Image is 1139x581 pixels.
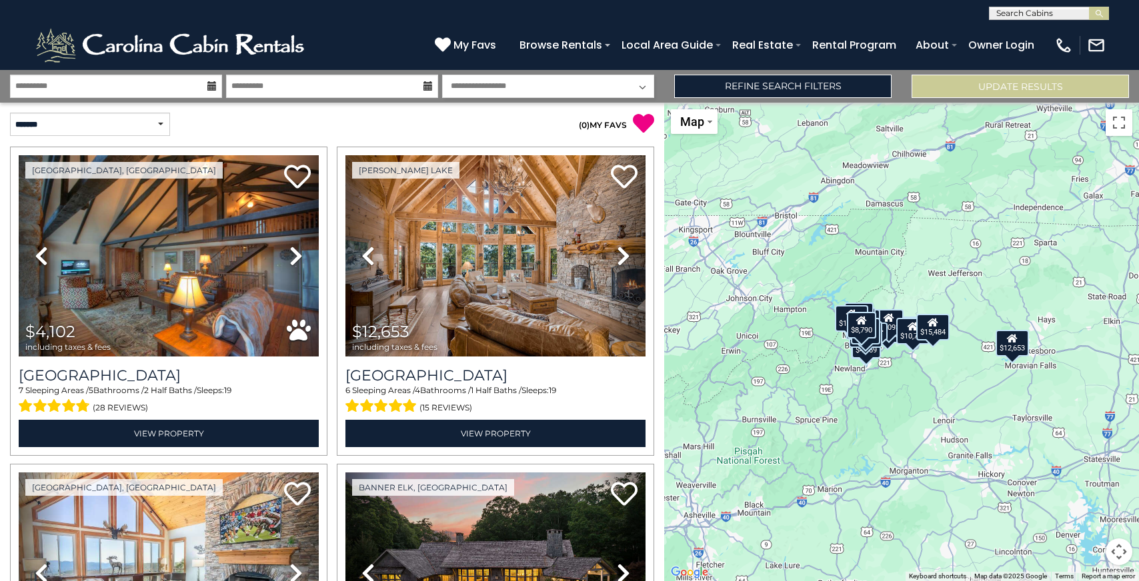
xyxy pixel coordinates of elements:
span: (15 reviews) [419,399,472,416]
div: $8,093 [874,309,904,336]
h3: Majestic Mountain Haus [19,366,319,384]
a: [GEOGRAPHIC_DATA], [GEOGRAPHIC_DATA] [25,479,223,496]
span: (28 reviews) [93,399,148,416]
div: $10,738 [897,318,930,344]
div: $8,790 [847,312,876,338]
a: [GEOGRAPHIC_DATA], [GEOGRAPHIC_DATA] [25,162,223,179]
span: 1 Half Baths / [471,385,521,395]
span: My Favs [453,37,496,53]
span: 2 Half Baths / [144,385,197,395]
span: 19 [224,385,231,395]
a: [GEOGRAPHIC_DATA] [19,366,319,384]
a: Report a map error [1082,572,1135,580]
span: Map data ©2025 Google [974,572,1047,580]
a: [GEOGRAPHIC_DATA] [345,366,646,384]
img: thumbnail_163276096.jpeg [19,155,319,356]
span: including taxes & fees [352,342,437,351]
span: 19 [549,385,556,395]
span: 0 [582,120,587,130]
a: Terms (opens in new tab) [1055,572,1074,580]
span: including taxes & fees [25,342,111,351]
a: (0)MY FAVS [579,120,627,130]
a: Owner Login [962,33,1041,57]
div: Sleeping Areas / Bathrooms / Sleeps: [19,384,319,416]
span: 4 [415,385,420,395]
a: View Property [19,420,319,447]
button: Map camera controls [1106,538,1132,565]
img: mail-regular-white.png [1087,36,1106,55]
span: 7 [19,385,23,395]
a: Browse Rentals [513,33,609,57]
span: ( ) [579,120,590,130]
a: [PERSON_NAME] Lake [352,162,459,179]
a: Add to favorites [284,163,311,192]
div: $6,678 [896,316,925,343]
a: Rental Program [806,33,903,57]
img: phone-regular-white.png [1054,36,1073,55]
img: White-1-2.png [33,25,310,65]
a: Real Estate [726,33,800,57]
img: Google [668,564,712,581]
span: 5 [89,385,93,395]
button: Update Results [912,75,1129,98]
span: $12,653 [352,322,409,341]
a: Local Area Guide [615,33,720,57]
a: Add to favorites [284,480,311,509]
div: $12,653 [996,330,1030,356]
span: 6 [345,385,350,395]
div: $4,822 [844,302,874,329]
button: Toggle fullscreen view [1106,109,1132,136]
img: thumbnail_163277924.jpeg [345,155,646,356]
a: Banner Elk, [GEOGRAPHIC_DATA] [352,479,514,496]
a: Refine Search Filters [674,75,892,98]
div: $10,244 [835,305,868,332]
a: My Favs [435,37,499,54]
span: $4,102 [25,322,75,341]
span: Map [680,115,704,129]
button: Keyboard shortcuts [909,572,966,581]
div: Sleeping Areas / Bathrooms / Sleeps: [345,384,646,416]
div: $15,484 [916,314,950,340]
h3: Lake Haven Lodge [345,366,646,384]
a: View Property [345,420,646,447]
a: Open this area in Google Maps (opens a new window) [668,564,712,581]
a: About [909,33,956,57]
a: Add to favorites [611,480,638,509]
button: Change map style [671,109,718,134]
a: Add to favorites [611,163,638,192]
